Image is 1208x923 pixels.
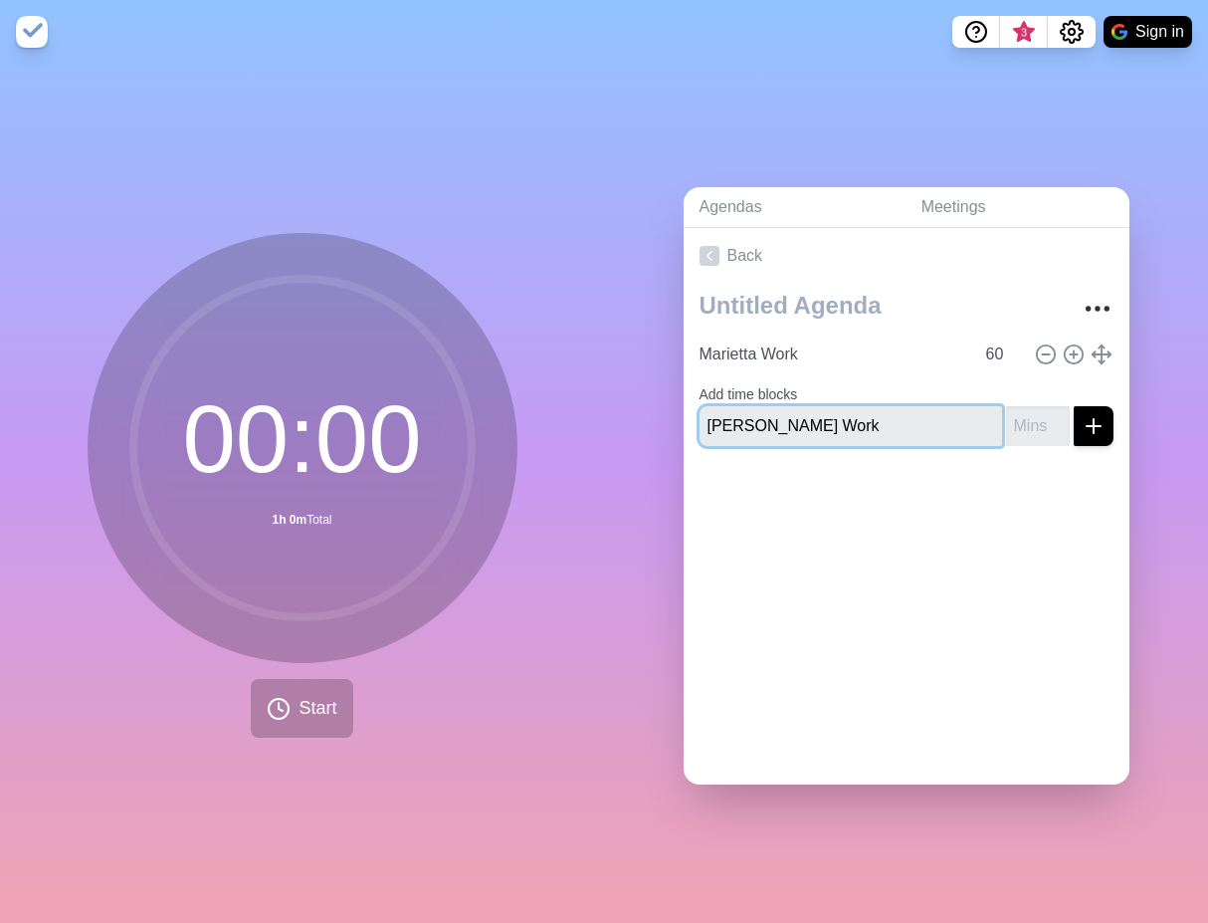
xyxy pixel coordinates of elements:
label: Add time blocks [700,386,798,402]
input: Name [692,335,974,374]
a: Agendas [684,187,906,228]
a: Meetings [906,187,1129,228]
input: Name [700,406,1002,446]
button: What’s new [1000,16,1048,48]
button: Sign in [1104,16,1192,48]
input: Mins [978,335,1026,374]
button: Start [251,679,352,738]
input: Mins [1006,406,1070,446]
img: timeblocks logo [16,16,48,48]
span: Start [299,695,336,722]
span: 3 [1016,25,1032,41]
a: Back [684,228,1129,284]
img: google logo [1111,24,1127,40]
button: Help [952,16,1000,48]
button: More [1078,289,1117,329]
button: Settings [1048,16,1096,48]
